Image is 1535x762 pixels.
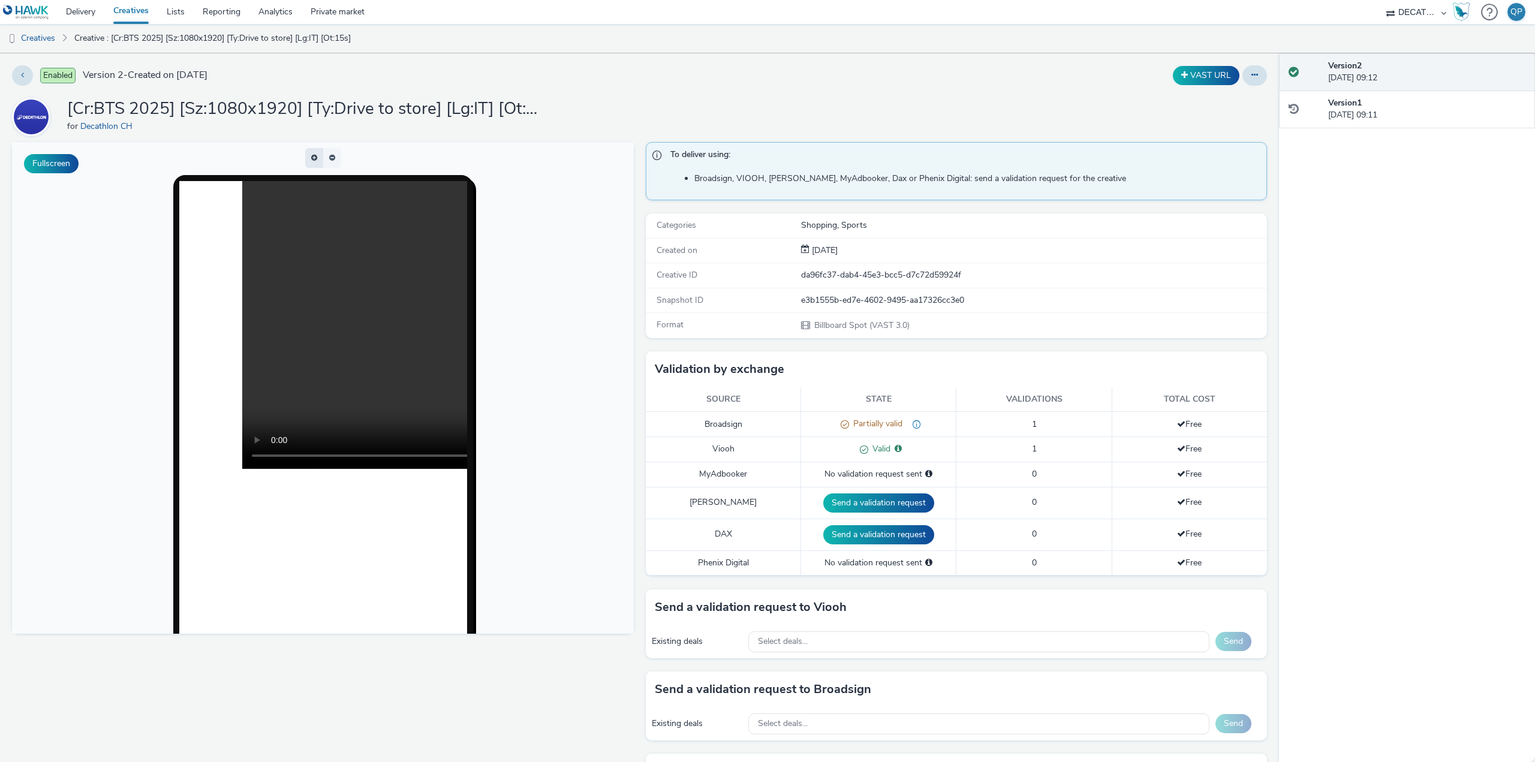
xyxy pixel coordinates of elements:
td: DAX [646,519,801,550]
div: [DATE] 09:11 [1328,97,1525,122]
strong: Version 1 [1328,97,1362,109]
h3: Send a validation request to Broadsign [655,680,871,698]
span: Free [1177,557,1202,568]
a: Creative : [Cr:BTS 2025] [Sz:1080x1920] [Ty:Drive to store] [Lg:IT] [Ot:15s] [68,24,357,53]
span: Free [1177,468,1202,480]
button: Send a validation request [823,525,934,544]
button: Fullscreen [24,154,79,173]
button: Send [1215,714,1251,733]
span: Enabled [40,68,76,83]
a: Decathlon CH [80,121,137,132]
a: Decathlon CH [12,111,55,122]
div: Existing deals [652,718,743,730]
td: [PERSON_NAME] [646,487,801,519]
span: Valid [868,443,890,454]
span: Billboard Spot (VAST 3.0) [813,320,910,331]
button: Send [1215,632,1251,651]
img: dooh [6,33,18,45]
span: Creative ID [657,269,697,281]
h3: Send a validation request to Viooh [655,598,847,616]
span: Select deals... [758,637,808,647]
div: Shopping, Sports [801,219,1266,231]
a: Hawk Academy [1452,2,1475,22]
td: Viooh [646,437,801,462]
th: Source [646,387,801,412]
span: Categories [657,219,696,231]
span: Created on [657,245,697,256]
div: [DATE] 09:12 [1328,60,1525,85]
div: Existing deals [652,635,743,647]
span: Free [1177,418,1202,430]
h1: [Cr:BTS 2025] [Sz:1080x1920] [Ty:Drive to store] [Lg:IT] [Ot:15s] [67,98,547,121]
span: 0 [1032,557,1037,568]
span: 1 [1032,443,1037,454]
th: Total cost [1112,387,1267,412]
span: Select deals... [758,719,808,729]
div: 15 seconds animated [902,418,921,430]
td: Broadsign [646,412,801,437]
strong: Version 2 [1328,60,1362,71]
img: Hawk Academy [1452,2,1470,22]
th: State [801,387,956,412]
span: Free [1177,443,1202,454]
th: Validations [956,387,1112,412]
button: VAST URL [1173,66,1239,85]
span: [DATE] [809,245,838,256]
div: No validation request sent [807,468,950,480]
div: da96fc37-dab4-45e3-bcc5-d7c72d59924f [801,269,1266,281]
span: Partially valid [849,418,902,429]
span: Format [657,319,684,330]
div: Please select a deal below and click on Send to send a validation request to Phenix Digital. [925,557,932,569]
span: for [67,121,80,132]
span: To deliver using: [670,149,1255,164]
div: No validation request sent [807,557,950,569]
div: QP [1510,3,1522,21]
td: MyAdbooker [646,462,801,487]
div: e3b1555b-ed7e-4602-9495-aa17326cc3e0 [801,294,1266,306]
span: 0 [1032,528,1037,540]
span: 0 [1032,468,1037,480]
span: Version 2 - Created on [DATE] [83,68,207,82]
div: Duplicate the creative as a VAST URL [1170,66,1242,85]
td: Phenix Digital [646,550,801,575]
span: Free [1177,496,1202,508]
button: Send a validation request [823,493,934,513]
img: Decathlon CH [14,100,49,134]
li: Broadsign, VIOOH, [PERSON_NAME], MyAdbooker, Dax or Phenix Digital: send a validation request for... [694,173,1261,185]
span: 1 [1032,418,1037,430]
div: Creation 31 July 2025, 09:11 [809,245,838,257]
div: Please select a deal below and click on Send to send a validation request to MyAdbooker. [925,468,932,480]
span: Snapshot ID [657,294,703,306]
span: 0 [1032,496,1037,508]
h3: Validation by exchange [655,360,784,378]
span: Free [1177,528,1202,540]
img: undefined Logo [3,5,49,20]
